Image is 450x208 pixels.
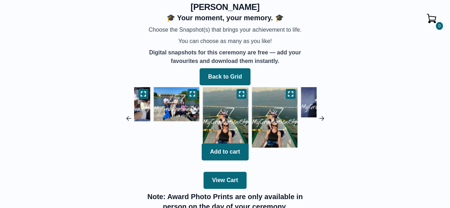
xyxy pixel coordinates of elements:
[318,115,325,122] img: arrow_right.ceac2c77.svg
[152,85,201,123] img: IMG_1140.PNG
[143,26,308,34] p: Choose the Snapshot(s) that brings your achievement to life.
[125,115,132,122] img: arrow_left.f1af5e40.svg
[250,85,299,150] img: 68382acb-91aa-477a-96c7-336980b3c828.JPG
[200,68,250,85] button: Back to Grid
[436,22,443,30] span: 0
[201,85,250,150] img: 68382acb-91aa-477a-96c7-336980b3c828.JPG
[143,48,308,65] p: Digital snapshots for this ceremony are free — add your favourites and download them instantly.
[143,1,308,13] h2: [PERSON_NAME]
[203,172,247,189] button: View Cart
[423,10,440,27] img: Cart
[143,37,308,46] p: You can choose as many as you like!
[143,13,308,23] h2: 🎓 Your moment, your memory. 🎓
[299,85,348,119] img: IMG_8397.JPG
[201,143,248,160] button: Add to cart
[420,7,443,30] button: Cart0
